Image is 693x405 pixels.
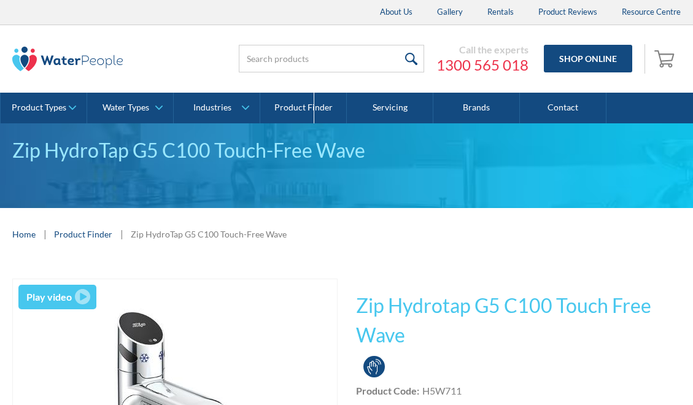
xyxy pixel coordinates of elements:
div: H5W711 [422,384,462,398]
a: Water Types [87,93,173,123]
div: Product Types [12,102,66,113]
div: | [42,226,48,241]
div: Industries [193,102,231,113]
div: Zip HydroTap G5 C100 Touch-Free Wave [131,228,287,241]
a: 1300 565 018 [436,56,528,74]
h1: Zip Hydrotap G5 C100 Touch Free Wave [356,291,681,350]
a: Brands [433,93,520,123]
a: Contact [520,93,606,123]
div: | [118,226,125,241]
a: Product Finder [260,93,347,123]
a: Industries [174,93,260,123]
a: Product Types [1,93,87,123]
a: Servicing [347,93,433,123]
input: Search products [239,45,424,72]
div: Zip HydroTap G5 C100 Touch-Free Wave [12,136,681,165]
div: Call the experts [436,44,528,56]
div: Water Types [103,102,149,113]
img: shopping cart [654,48,678,68]
div: Play video [26,290,72,304]
a: Home [12,228,36,241]
a: Open cart [651,44,681,74]
a: Product Finder [54,228,112,241]
img: The Water People [12,47,123,71]
strong: Product Code: [356,385,419,396]
a: open lightbox [18,285,96,309]
a: Shop Online [544,45,632,72]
